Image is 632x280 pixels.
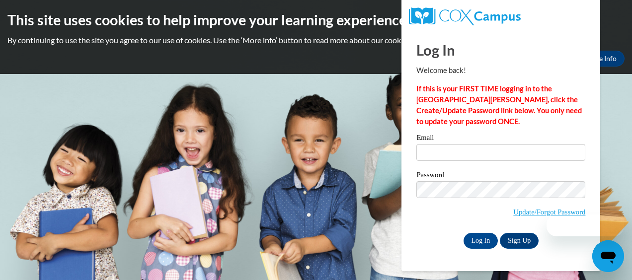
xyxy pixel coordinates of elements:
p: Welcome back! [416,65,585,76]
strong: If this is your FIRST TIME logging in to the [GEOGRAPHIC_DATA][PERSON_NAME], click the Create/Upd... [416,84,582,126]
label: Password [416,171,585,181]
a: Update/Forgot Password [513,208,585,216]
h1: Log In [416,40,585,60]
p: By continuing to use the site you agree to our use of cookies. Use the ‘More info’ button to read... [7,35,625,46]
input: Log In [464,233,498,249]
iframe: Message from company [547,214,624,236]
a: Sign Up [500,233,539,249]
img: COX Campus [409,7,520,25]
h2: This site uses cookies to help improve your learning experience. [7,10,625,30]
a: More Info [578,51,625,67]
label: Email [416,134,585,144]
iframe: Button to launch messaging window [592,240,624,272]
